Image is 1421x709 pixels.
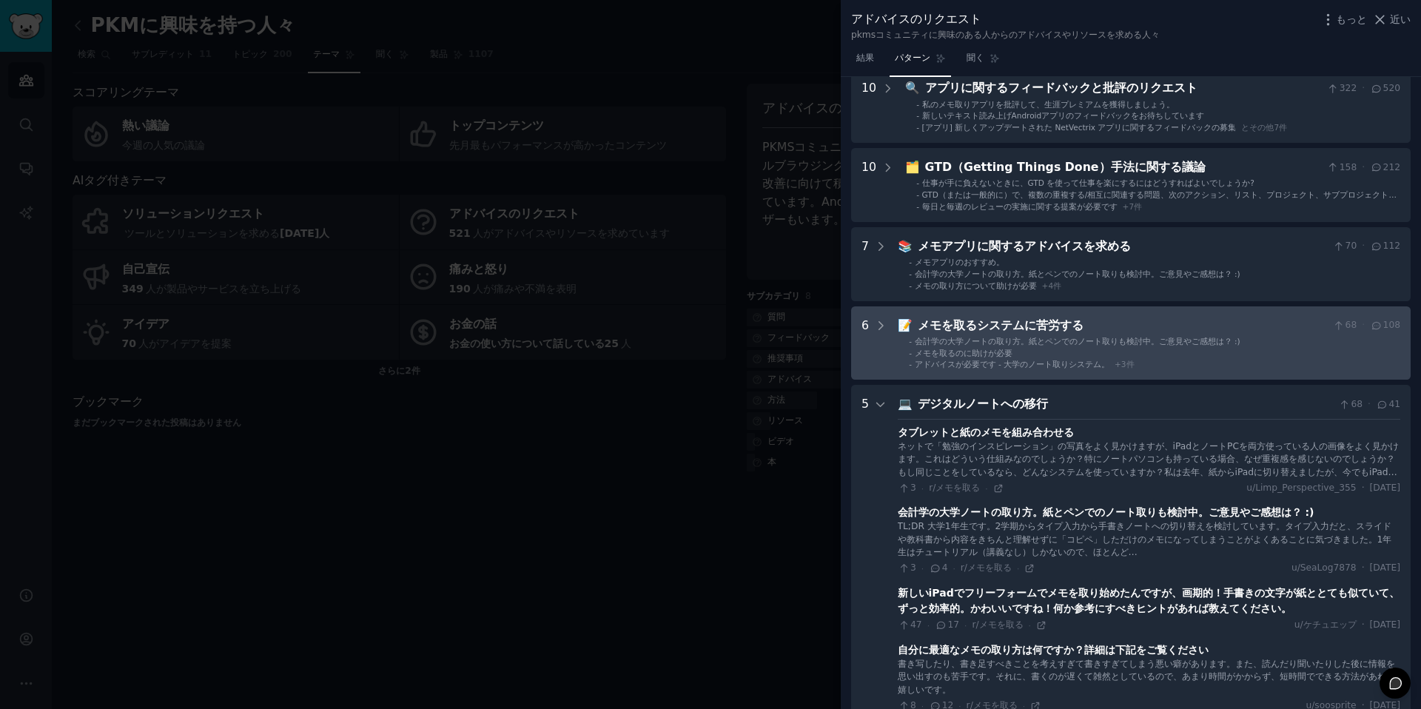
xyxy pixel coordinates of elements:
[898,506,1314,518] font: 会計学の大学ノートの取り方。紙とペンでのノート取りも検討中。ご意見やご感想は？ :)
[922,190,1397,209] font: GTD（または一般的に）で、複数の重複する/相互に関連する問題、次のアクション、リスト、プロジェクト、サブプロジェクト、エリア、サブエリアなどを整理して追跡するにはどうすればよいですか？
[1362,83,1365,93] font: ·
[1134,202,1142,211] font: 件
[1346,320,1357,330] font: 68
[898,659,1395,695] font: 書き写したり、書き足すべきことを考えすぎて書きすぎてしまう悪い癖があります。また、読んだり聞いたりした後に情報を思い出すのも苦手です。それに、書くのが遅くて雑然としているので、あまり時間がかから...
[898,587,1400,614] font: 新しいiPadでフリーフォームでメモを取り始めたんですが、画期的！手書きの文字が紙ととても似ていて、ずっと効率的。かわいいですね！何か参考にすべきヒントがあれば教えてください。
[1053,281,1061,290] font: 件
[1336,13,1367,25] font: もっと
[972,619,1023,630] font: r/メモを取る
[1129,202,1134,211] font: 7
[1351,399,1363,409] font: 68
[967,53,984,63] font: 聞く
[1340,162,1357,172] font: 158
[921,564,924,573] font: ·
[909,281,912,290] font: -
[922,100,1175,109] font: 私のメモ取りアプリを批評して、生涯プレミアムを獲得しましょう。
[925,81,1197,95] font: アプリに関するフィードバックと批評のリクエスト
[915,269,1240,278] font: 会計学の大学ノートの取り方。紙とペンでのノート取りも検討中。ご意見やご感想は？ :)
[961,562,1012,573] font: r/メモを取る
[915,281,1037,290] font: メモの取り方について助けが必要
[898,521,1392,557] font: TL;DR 大学1年生です。2学期からタイプ入力から手書きノートへの切り替えを検討しています。タイプ入力だと、スライドや教科書から内容をきちんと理解せずに「コピペ」しただけのメモになってしまうこ...
[1383,241,1400,251] font: 112
[898,318,913,332] font: 📝
[1368,399,1371,409] font: ·
[909,360,912,369] font: -
[1362,562,1365,573] font: ·
[918,318,1084,332] font: メモを取るシステムに苦労する
[942,562,948,573] font: 4
[851,47,879,77] a: 結果
[922,123,1237,132] font: [アプリ] 新しくアップデートされた NetVectrix アプリに関するフィードバックの募集
[1370,483,1400,493] font: [DATE]
[898,441,1399,491] font: ネットで「勉強のインスピレーション」の写真をよく見かけますが、iPadとノートPCを両方使っている人の画像をよく見かけます。これはどういう仕組みなのでしょうか？特にノートパソコンも持っている場合...
[1029,621,1031,630] font: ·
[1346,241,1357,251] font: 70
[856,53,874,63] font: 結果
[922,111,1205,120] font: 新しいテキスト読み上げAndroidアプリのフィードバックをお待ちしています
[909,269,912,278] font: -
[1383,83,1400,93] font: 520
[916,202,919,211] font: -
[910,483,916,493] font: 3
[916,111,919,120] font: -
[1383,162,1400,172] font: 212
[1372,12,1411,27] button: 近い
[898,239,913,253] font: 📚
[861,318,869,332] font: 6
[915,349,1012,357] font: メモを取るのに助けが必要
[921,484,924,493] font: ·
[1362,241,1365,251] font: ·
[918,397,1048,411] font: デジタルノートへの移行
[1362,619,1365,630] font: ·
[898,426,1074,438] font: タブレットと紙のメモを組み合わせる
[985,484,987,493] font: ·
[1126,360,1135,369] font: 件
[898,644,1209,656] font: 自分に最適なメモの取り方は何ですか？詳細は下記をご覧ください
[1362,320,1365,330] font: ·
[1388,399,1400,409] font: 41
[927,621,930,630] font: ·
[909,349,912,357] font: -
[916,123,919,132] font: -
[890,47,951,77] a: パターン
[922,178,1254,187] font: 仕事が手に負えないときに、GTD を使って仕事を楽にするにはどうすればよいでしょうか?
[861,239,869,253] font: 7
[1383,320,1400,330] font: 108
[1370,619,1400,630] font: [DATE]
[1017,564,1019,573] font: ·
[910,562,916,573] font: 3
[1249,123,1274,132] font: その他
[1246,483,1356,493] font: u/Limp_Perspective_355
[1123,202,1129,211] font: +
[915,337,1240,346] font: 会計学の大学ノートの取り方。紙とペンでのノート取りも検討中。ご意見やご感想は？ :)
[1291,562,1357,573] font: u/SeaLog7878
[916,100,919,109] font: -
[910,619,922,630] font: 47
[929,483,980,493] font: r/メモを取る
[861,160,876,174] font: 10
[1370,562,1400,573] font: [DATE]
[953,564,955,573] font: ·
[915,258,1004,266] font: メモアプリのおすすめ。
[961,47,1005,77] a: 聞く
[1042,281,1049,290] font: +
[861,397,869,411] font: 5
[909,337,912,346] font: -
[905,160,920,174] font: 🗂️
[861,81,876,95] font: 10
[1274,123,1287,132] font: 7件
[1121,360,1126,369] font: 3
[905,81,920,95] font: 🔍
[851,30,1160,40] font: pkmsコミュニティに興味のある人からのアドバイスやリソースを求める人々
[851,12,981,26] font: アドバイスのリクエスト
[909,258,912,266] font: -
[964,621,967,630] font: ·
[925,160,1206,174] font: GTD（Getting Things Done）手法に関する議論
[1241,123,1249,132] font: と
[898,397,913,411] font: 💻
[1390,13,1411,25] font: 近い
[918,239,1131,253] font: メモアプリに関するアドバイスを求める
[915,360,1109,369] font: アドバイスが必要です - 大学のノート取りシステム。
[947,619,959,630] font: 17
[1115,360,1121,369] font: +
